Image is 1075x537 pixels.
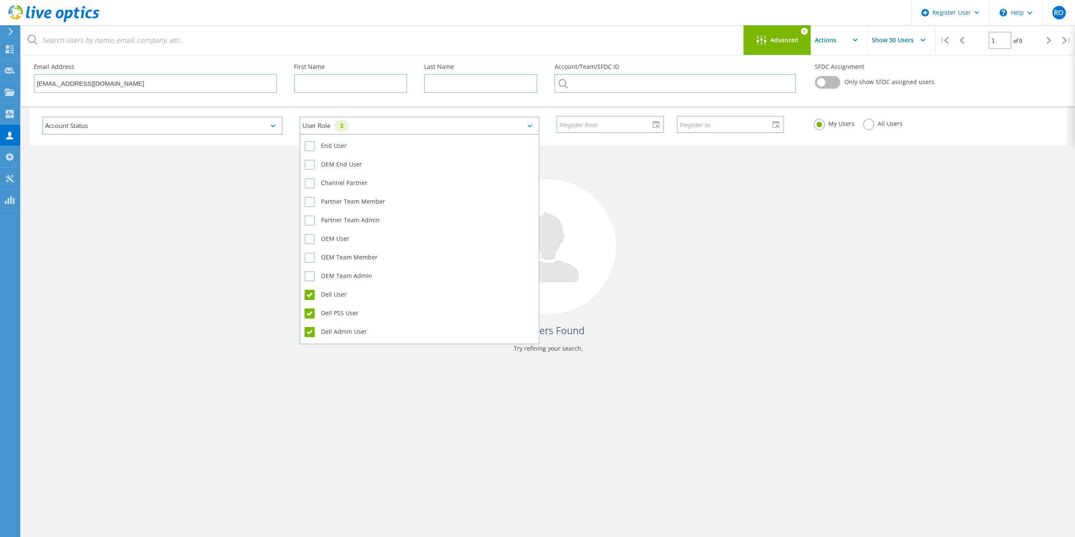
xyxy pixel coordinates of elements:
label: First Name [294,64,407,70]
input: Search users by name, email, company, etc. [21,25,744,55]
p: Try refining your search. [38,342,1058,355]
h4: No Users Found [38,324,1058,338]
input: Register to [678,116,777,132]
label: Last Name [424,64,537,70]
span: of 0 [1013,37,1022,44]
label: Dell Admin User [305,327,535,337]
label: Dell PSS User [305,308,535,319]
div: Account Status [42,117,283,135]
label: OEM User [305,234,535,244]
a: Live Optics Dashboard [8,18,99,24]
div: 3 [335,120,349,131]
label: Dell User [305,290,535,300]
label: OEM End User [305,160,535,170]
label: OEM Team Member [305,253,535,263]
label: Account/Team/SFDC ID [554,64,797,70]
label: Partner Team Admin [305,215,535,226]
label: My Users [814,119,855,127]
span: Only show SFDC assigned users [844,79,934,85]
label: All Users [863,119,903,127]
label: Channel Partner [305,178,535,188]
div: | [936,25,953,55]
span: Advanced [770,37,798,43]
div: | [1058,25,1075,55]
label: OEM Team Admin [305,271,535,281]
label: SFDC Assignment [815,64,1058,70]
div: User Role [299,117,540,135]
svg: \n [999,9,1007,16]
span: RO [1054,9,1064,16]
label: Email Address [34,64,277,70]
label: End User [305,141,535,151]
label: Partner Team Member [305,197,535,207]
input: Register from [557,116,657,132]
